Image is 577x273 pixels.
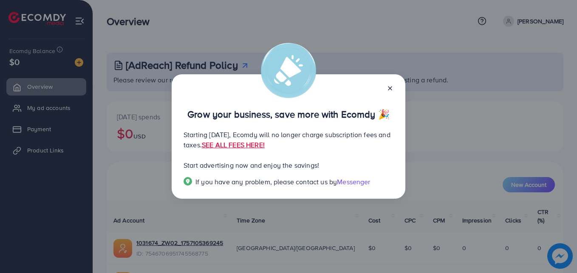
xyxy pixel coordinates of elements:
[261,43,316,98] img: alert
[184,129,393,150] p: Starting [DATE], Ecomdy will no longer charge subscription fees and taxes.
[195,177,337,186] span: If you have any problem, please contact us by
[184,160,393,170] p: Start advertising now and enjoy the savings!
[184,109,393,119] p: Grow your business, save more with Ecomdy 🎉
[337,177,370,186] span: Messenger
[202,140,265,149] a: SEE ALL FEES HERE!
[184,177,192,186] img: Popup guide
